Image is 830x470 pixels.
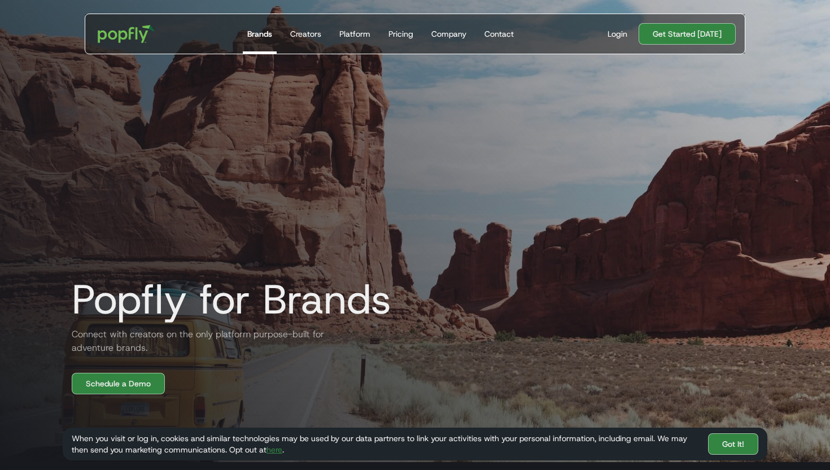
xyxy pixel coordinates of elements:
div: Company [431,28,466,40]
a: home [90,17,163,51]
a: Company [427,14,471,54]
a: Contact [480,14,518,54]
div: Login [608,28,627,40]
h2: Connect with creators on the only platform purpose-built for adventure brands. [63,328,334,355]
a: Get Started [DATE] [639,23,736,45]
a: Platform [335,14,375,54]
a: Login [603,28,632,40]
div: Brands [247,28,272,40]
div: When you visit or log in, cookies and similar technologies may be used by our data partners to li... [72,433,699,455]
a: Creators [286,14,326,54]
a: Schedule a Demo [72,373,165,394]
a: Brands [243,14,277,54]
div: Contact [484,28,514,40]
a: Got It! [708,433,758,455]
div: Platform [339,28,370,40]
div: Creators [290,28,321,40]
h1: Popfly for Brands [63,277,391,322]
a: Pricing [384,14,418,54]
a: here [267,445,282,455]
div: Pricing [388,28,413,40]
